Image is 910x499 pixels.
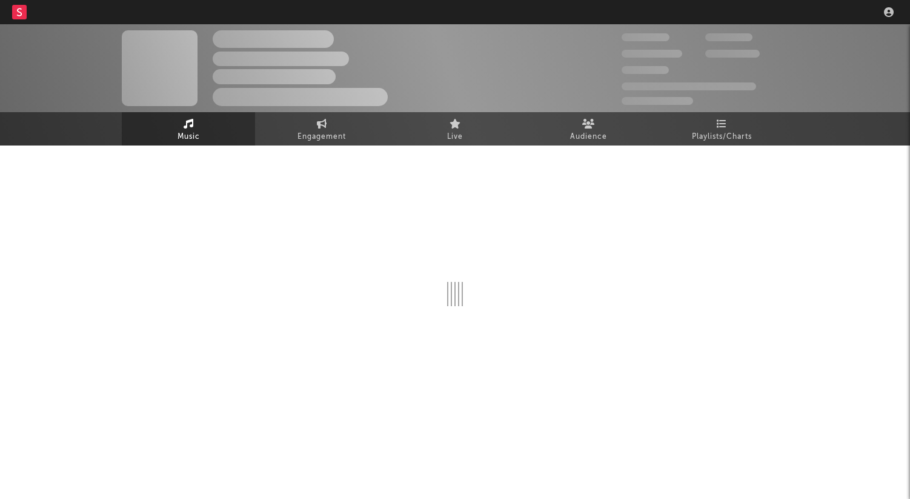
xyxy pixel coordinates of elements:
[570,130,607,144] span: Audience
[692,130,752,144] span: Playlists/Charts
[655,112,788,146] a: Playlists/Charts
[122,112,255,146] a: Music
[388,112,522,146] a: Live
[622,82,756,90] span: 50 000 000 Monthly Listeners
[178,130,200,144] span: Music
[622,33,669,41] span: 300 000
[622,97,693,105] span: Jump Score: 85.0
[622,50,682,58] span: 50 000 000
[255,112,388,146] a: Engagement
[297,130,346,144] span: Engagement
[447,130,463,144] span: Live
[705,50,760,58] span: 1 000 000
[622,66,669,74] span: 100 000
[522,112,655,146] a: Audience
[705,33,752,41] span: 100 000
